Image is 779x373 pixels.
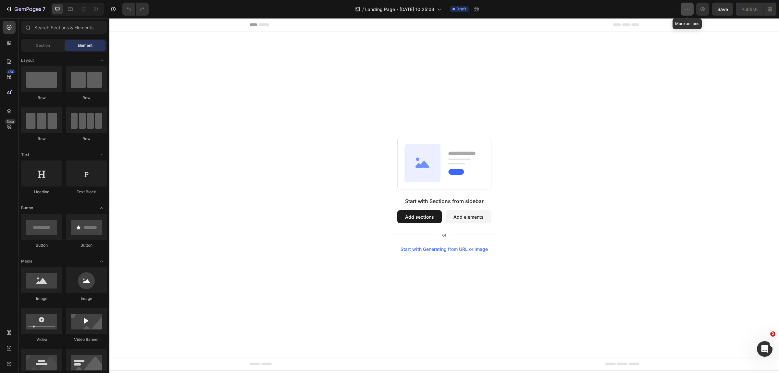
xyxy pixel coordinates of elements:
div: Image [66,296,107,302]
span: Toggle open [96,55,107,66]
div: Video Banner [66,337,107,342]
iframe: Design area [109,18,779,373]
span: Layout [21,58,34,63]
div: Start with Generating from URL or image [291,228,378,234]
div: Row [66,95,107,101]
div: Row [21,136,62,142]
div: Text Block [66,189,107,195]
div: Row [21,95,62,101]
span: Landing Page - [DATE] 10:25:03 [365,6,434,13]
div: Row [66,136,107,142]
span: Button [21,205,33,211]
span: Media [21,258,32,264]
span: Section [36,43,50,48]
input: Search Sections & Elements [21,21,107,34]
span: Draft [456,6,466,12]
div: Button [66,242,107,248]
span: 2 [770,331,775,337]
iframe: Intercom live chat [757,341,773,357]
div: Image [21,296,62,302]
p: 7 [43,5,45,13]
button: Publish [736,3,763,16]
span: Element [78,43,93,48]
span: Text [21,152,29,158]
button: Save [712,3,733,16]
div: Beta [5,119,16,124]
button: Add elements [336,192,382,205]
div: Publish [741,6,758,13]
span: Toggle open [96,203,107,213]
span: Toggle open [96,256,107,266]
div: Undo/Redo [122,3,149,16]
div: Start with Sections from sidebar [296,179,374,187]
span: / [362,6,364,13]
span: Toggle open [96,149,107,160]
div: Button [21,242,62,248]
div: 450 [6,69,16,74]
span: Save [717,6,728,12]
div: Video [21,337,62,342]
button: 7 [3,3,48,16]
button: Add sections [288,192,332,205]
div: Heading [21,189,62,195]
